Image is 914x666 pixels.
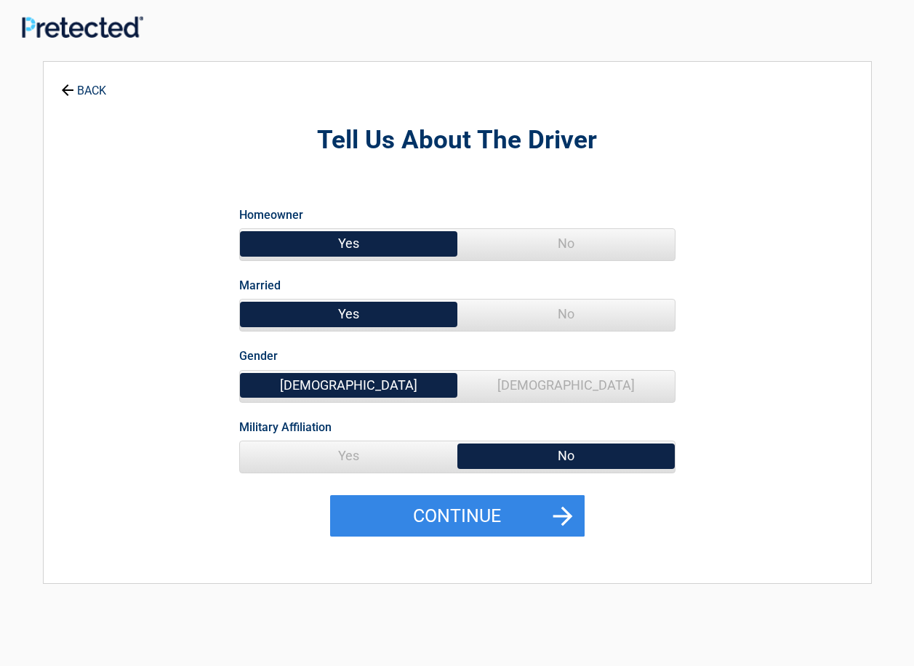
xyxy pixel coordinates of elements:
span: Yes [240,300,457,329]
span: No [457,229,675,258]
label: Homeowner [239,205,303,225]
img: Main Logo [22,16,143,38]
span: No [457,441,675,470]
span: Yes [240,229,457,258]
span: Yes [240,441,457,470]
span: No [457,300,675,329]
label: Military Affiliation [239,417,332,437]
label: Married [239,276,281,295]
button: Continue [330,495,585,537]
span: [DEMOGRAPHIC_DATA] [457,371,675,400]
span: [DEMOGRAPHIC_DATA] [240,371,457,400]
a: BACK [58,71,109,97]
h2: Tell Us About The Driver [124,124,791,158]
label: Gender [239,346,278,366]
